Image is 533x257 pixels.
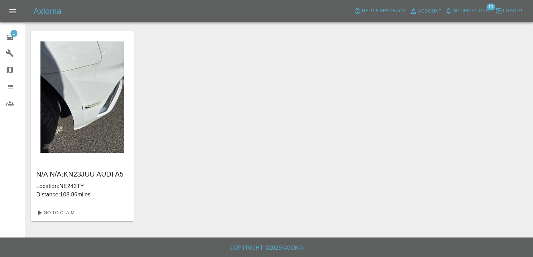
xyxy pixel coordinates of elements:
p: Location: NE243TY [36,182,128,190]
span: Logout [503,7,523,15]
h5: Axioma [33,6,61,17]
p: Distance: 108.86 miles [36,190,128,199]
span: Help & Feedback [362,7,405,15]
h6: Copyright © 2025 Axioma [6,243,527,253]
a: Account [407,6,443,17]
button: Notifications [443,6,491,16]
span: Notifications [453,7,489,15]
button: Help & Feedback [352,6,407,16]
button: Open drawer [4,3,21,20]
button: Logout [494,6,525,16]
h6: N/A N/A : KN23JUU AUDI A5 [36,169,128,180]
span: 10 [486,3,495,10]
a: Go To Claim [33,207,76,218]
span: Account [418,7,442,15]
span: 1 [10,30,17,37]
